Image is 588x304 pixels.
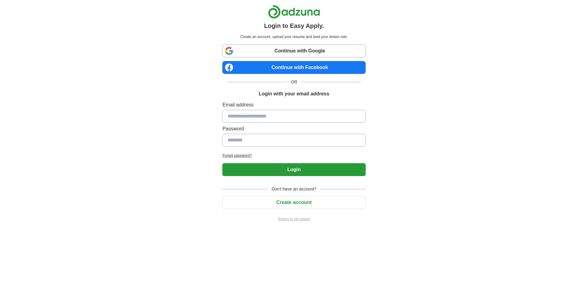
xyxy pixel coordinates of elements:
label: Password [222,125,365,133]
a: Forgot password? [222,153,365,158]
a: Continue with Google [222,44,365,57]
a: Create account [222,200,365,205]
h1: Login with your email address [259,90,329,98]
a: Continue with Facebook [222,61,365,74]
span: OR [287,79,301,85]
p: Create an account, upload your resume and land your dream role. [224,34,364,40]
button: Create account [222,196,365,209]
img: Adzuna logo [268,5,320,19]
a: Return to job advert [222,216,365,222]
button: Login [222,163,365,176]
span: Don't have an account? [268,186,320,192]
label: Email address [222,101,365,109]
h1: Login to Easy Apply. [264,21,324,30]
